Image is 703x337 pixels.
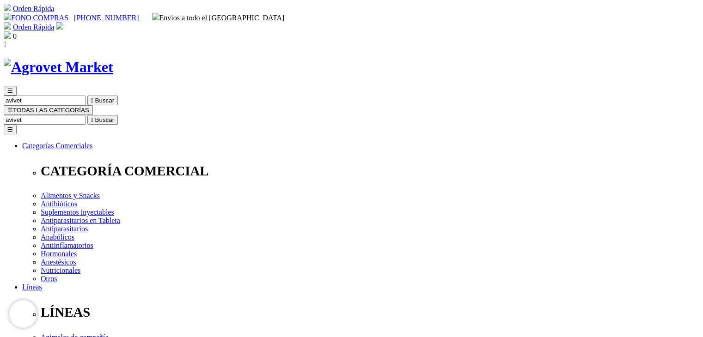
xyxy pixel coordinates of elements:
span: 0 [13,32,17,40]
a: Orden Rápida [13,5,54,12]
a: Antiinflamatorios [41,241,93,249]
img: delivery-truck.svg [152,13,159,20]
a: Antibióticos [41,200,77,208]
a: [PHONE_NUMBER] [74,14,139,22]
span: ☰ [7,107,13,114]
button:  Buscar [87,96,118,105]
a: Nutricionales [41,266,80,274]
a: Categorías Comerciales [22,142,92,150]
img: shopping-bag.svg [4,31,11,39]
img: Agrovet Market [4,59,113,76]
a: Suplementos inyectables [41,208,114,216]
p: LÍNEAS [41,305,699,320]
a: Antiparasitarios [41,225,88,233]
a: Alimentos y Snacks [41,192,100,199]
input: Buscar [4,96,86,105]
input: Buscar [4,115,86,125]
img: shopping-cart.svg [4,22,11,30]
a: Hormonales [41,250,77,258]
i:  [4,41,6,48]
a: Antiparasitarios en Tableta [41,217,120,224]
button: ☰ [4,86,17,96]
span: Buscar [95,97,114,104]
a: Líneas [22,283,42,291]
button: ☰TODAS LAS CATEGORÍAS [4,105,93,115]
i:  [91,116,93,123]
span: ☰ [7,87,13,94]
button:  Buscar [87,115,118,125]
a: Anabólicos [41,233,74,241]
a: Acceda a su cuenta de cliente [56,23,63,31]
span: Envíos a todo el [GEOGRAPHIC_DATA] [152,14,285,22]
a: Orden Rápida [13,23,54,31]
a: FONO COMPRAS [4,14,68,22]
button: ☰ [4,125,17,134]
img: phone.svg [4,13,11,20]
img: user.svg [56,22,63,30]
img: shopping-cart.svg [4,4,11,11]
a: Otros [41,275,57,283]
i:  [91,97,93,104]
span: Buscar [95,116,114,123]
p: CATEGORÍA COMERCIAL [41,163,699,179]
a: Anestésicos [41,258,76,266]
iframe: Brevo live chat [9,300,37,328]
